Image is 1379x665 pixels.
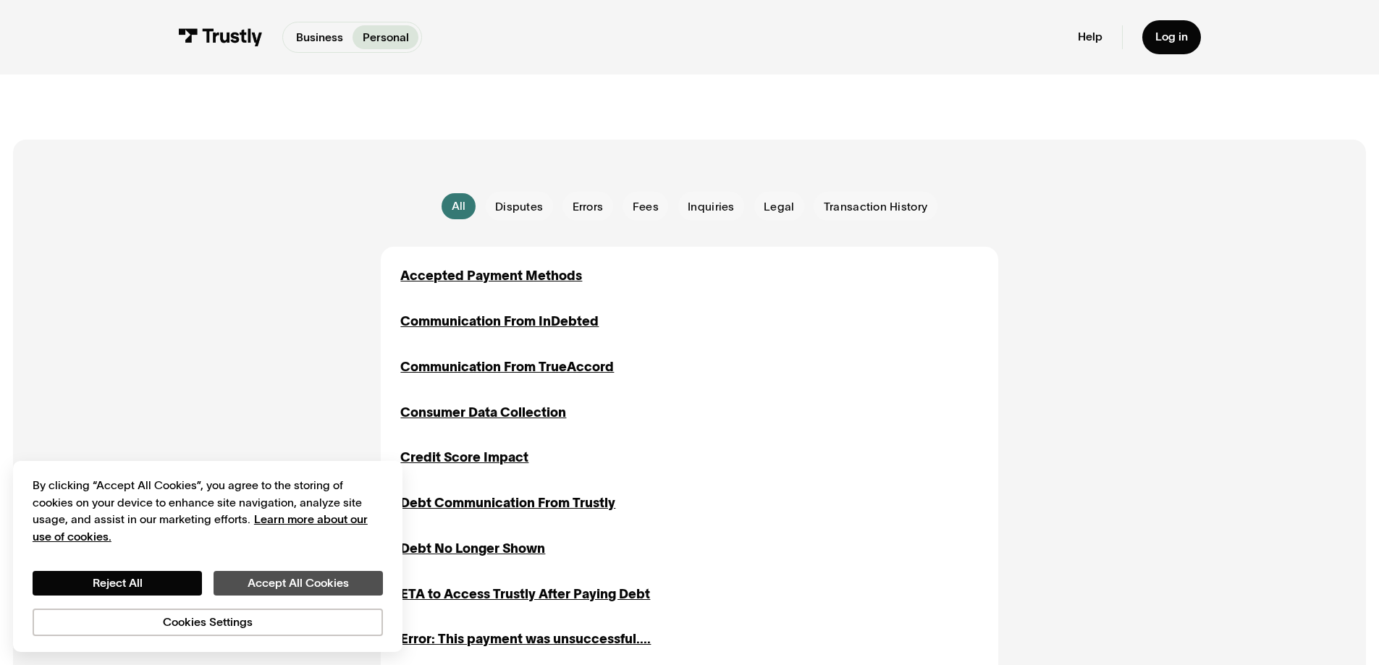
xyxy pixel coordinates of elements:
[286,25,353,49] a: Business
[13,461,402,652] div: Cookie banner
[400,585,650,604] a: ETA to Access Trustly After Paying Debt
[452,198,466,214] div: All
[400,630,651,649] a: Error: This payment was unsuccessful....
[400,403,566,423] a: Consumer Data Collection
[33,609,383,636] button: Cookies Settings
[400,312,599,331] a: Communication From InDebted
[214,571,383,596] button: Accept All Cookies
[33,571,202,596] button: Reject All
[442,193,476,219] a: All
[1142,20,1201,54] a: Log in
[573,199,604,215] span: Errors
[400,539,545,559] a: Debt No Longer Shown
[824,199,927,215] span: Transaction History
[400,448,528,467] a: Credit Score Impact
[178,28,263,46] img: Trustly Logo
[33,477,383,635] div: Privacy
[400,357,614,377] a: Communication From TrueAccord
[296,29,343,46] p: Business
[363,29,409,46] p: Personal
[400,494,615,513] a: Debt Communication From Trustly
[381,192,998,221] form: Email Form
[1078,30,1102,44] a: Help
[495,199,543,215] span: Disputes
[633,199,659,215] span: Fees
[688,199,735,215] span: Inquiries
[353,25,418,49] a: Personal
[400,266,582,286] a: Accepted Payment Methods
[1155,30,1188,44] div: Log in
[33,477,383,545] div: By clicking “Accept All Cookies”, you agree to the storing of cookies on your device to enhance s...
[764,199,794,215] span: Legal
